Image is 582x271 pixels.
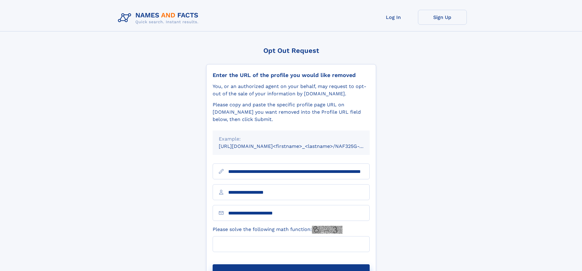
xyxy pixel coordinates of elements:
div: Enter the URL of the profile you would like removed [213,72,370,79]
small: [URL][DOMAIN_NAME]<firstname>_<lastname>/NAF325G-xxxxxxxx [219,143,381,149]
a: Sign Up [418,10,467,25]
div: Please copy and paste the specific profile page URL on [DOMAIN_NAME] you want removed into the Pr... [213,101,370,123]
label: Please solve the following math function: [213,226,342,234]
div: You, or an authorized agent on your behalf, may request to opt-out of the sale of your informatio... [213,83,370,97]
a: Log In [369,10,418,25]
div: Opt Out Request [206,47,376,54]
div: Example: [219,135,364,143]
img: Logo Names and Facts [115,10,203,26]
